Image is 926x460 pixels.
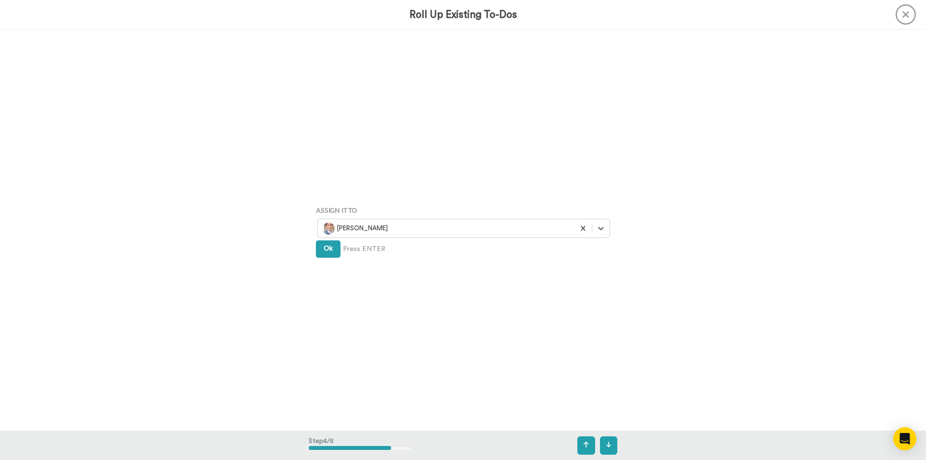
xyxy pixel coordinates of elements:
div: [PERSON_NAME] [323,223,570,235]
h3: Roll Up Existing To-Dos [409,9,517,20]
span: Press ENTER [343,244,385,254]
div: Step 4 / 5 [309,432,411,460]
h4: Assign It To [316,207,610,214]
span: Ok [324,245,333,252]
button: Ok [316,240,340,258]
div: Open Intercom Messenger [893,427,916,450]
img: 38350550-3531-4ef1-a03c-c69696e7082d-1622412210.jpg [323,223,335,235]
